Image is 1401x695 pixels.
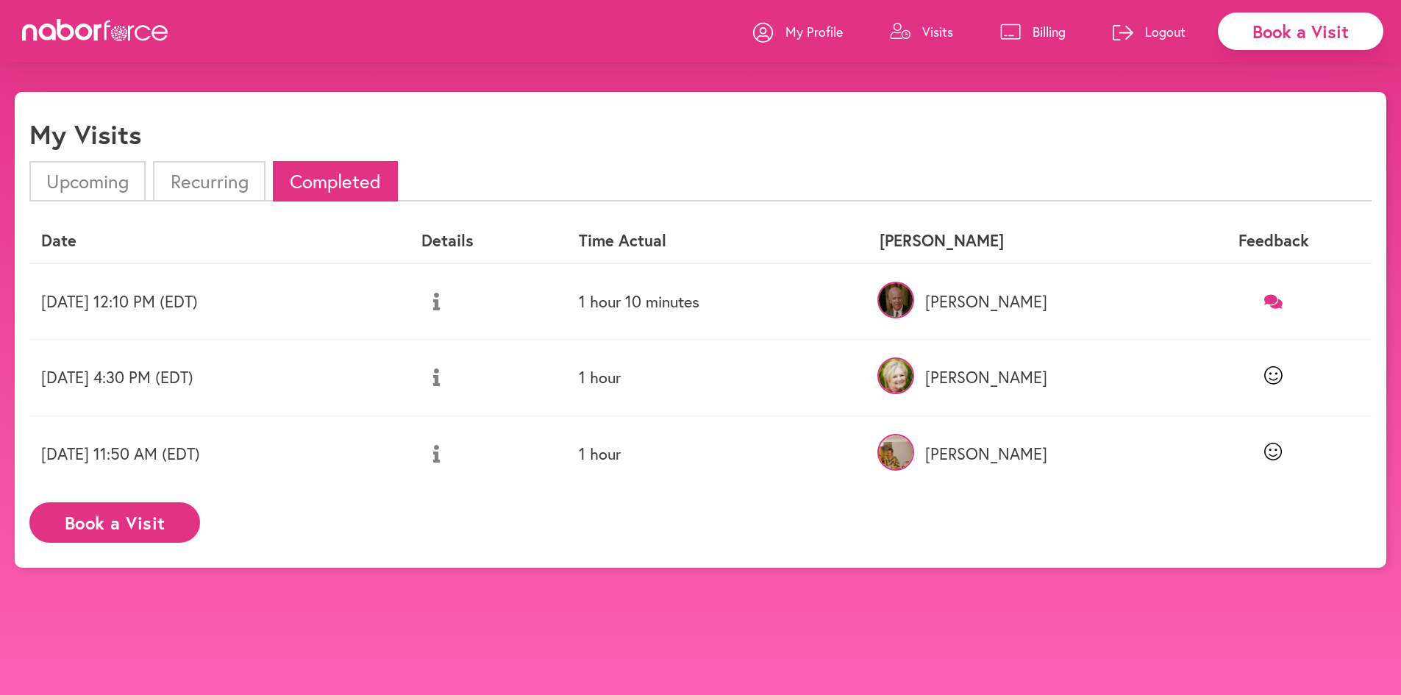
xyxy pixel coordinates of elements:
[1175,219,1372,263] th: Feedback
[29,513,200,527] a: Book a Visit
[273,161,398,202] li: Completed
[877,282,914,318] img: 345Njiy8Sba5zXSUqsEm
[29,161,146,202] li: Upcoming
[753,10,843,54] a: My Profile
[880,292,1164,311] p: [PERSON_NAME]
[567,416,867,491] td: 1 hour
[890,10,953,54] a: Visits
[1033,23,1066,40] p: Billing
[29,118,141,150] h1: My Visits
[29,263,410,340] td: [DATE] 12:10 PM (EDT)
[29,219,410,263] th: Date
[868,219,1176,263] th: [PERSON_NAME]
[153,161,265,202] li: Recurring
[1145,23,1186,40] p: Logout
[922,23,953,40] p: Visits
[567,340,867,416] td: 1 hour
[567,219,867,263] th: Time Actual
[29,502,200,543] button: Book a Visit
[877,357,914,394] img: n4xS0oisQ8OR8eNvF4DS
[567,263,867,340] td: 1 hour 10 minutes
[1218,13,1383,50] div: Book a Visit
[29,340,410,416] td: [DATE] 4:30 PM (EDT)
[29,416,410,491] td: [DATE] 11:50 AM (EDT)
[1000,10,1066,54] a: Billing
[880,444,1164,463] p: [PERSON_NAME]
[880,368,1164,387] p: [PERSON_NAME]
[410,219,568,263] th: Details
[785,23,843,40] p: My Profile
[877,434,914,471] img: x9uMDLpATLOXBWoGXESy
[1113,10,1186,54] a: Logout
